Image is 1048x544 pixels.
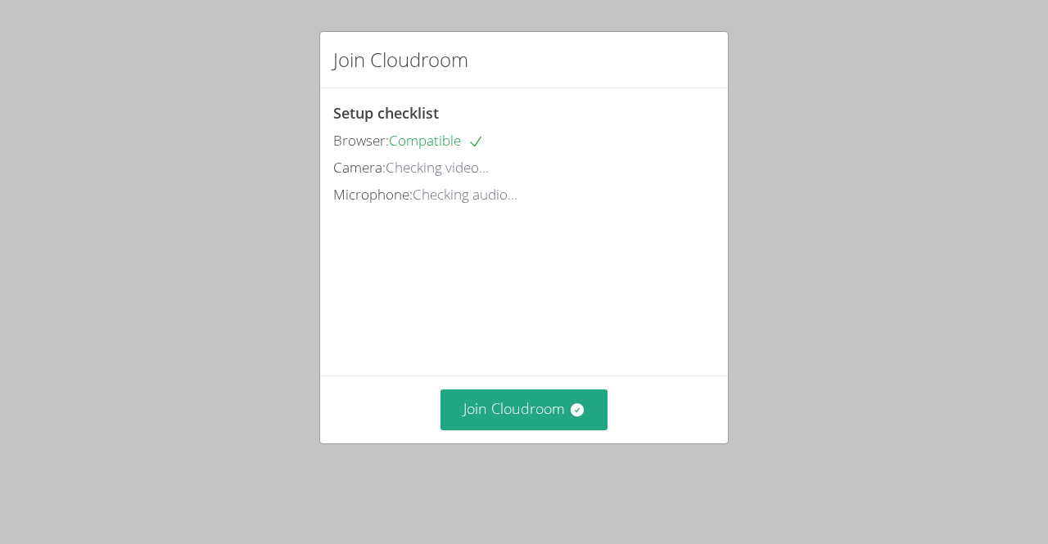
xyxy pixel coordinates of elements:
[333,131,389,150] span: Browser:
[333,103,439,123] span: Setup checklist
[333,45,468,74] h2: Join Cloudroom
[333,158,386,177] span: Camera:
[413,185,517,204] span: Checking audio...
[389,131,484,150] span: Compatible
[440,389,608,429] button: Join Cloudroom
[333,185,413,204] span: Microphone:
[386,158,489,177] span: Checking video...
